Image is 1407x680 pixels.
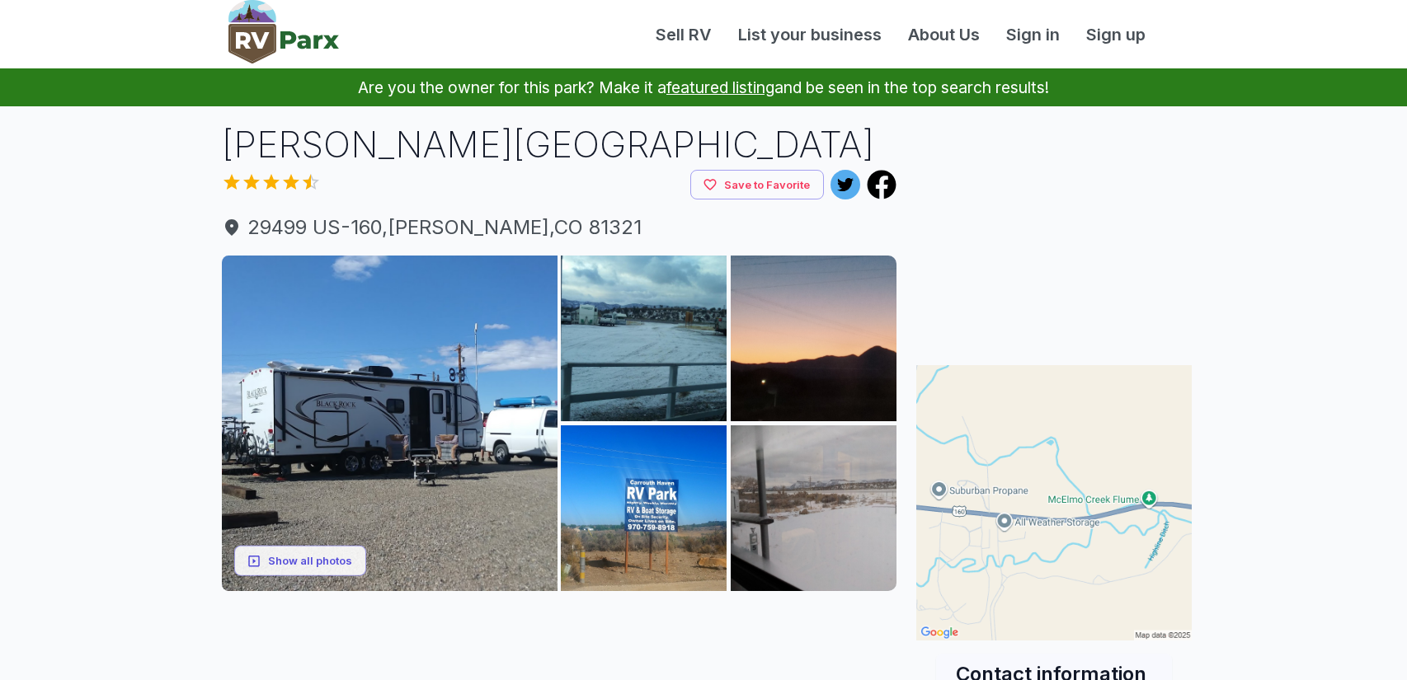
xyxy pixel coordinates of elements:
[916,365,1192,640] img: Map for Carrouth Haven RV Park
[222,120,896,170] h1: [PERSON_NAME][GEOGRAPHIC_DATA]
[222,213,896,242] a: 29499 US-160,[PERSON_NAME],CO 81321
[916,120,1192,326] iframe: Advertisement
[234,546,366,576] button: Show all photos
[561,425,727,591] img: AAcXr8qPpfSrhPbSocyz-GKmmtEEc9ZTb0JSPtRoOzYseit2Qjq4-i9tU1PZYvWZ0PTK8qlCFHfyJvmUuIVzX7h95BzMaX4YA...
[690,170,824,200] button: Save to Favorite
[222,213,896,242] span: 29499 US-160 , [PERSON_NAME] , CO 81321
[20,68,1387,106] p: Are you the owner for this park? Make it a and be seen in the top search results!
[222,256,558,591] img: AAcXr8pz8zsNm4EscjMo1dSlnSo2N-7OqShSObxdg12V2V_2fWYnvTia3KqM1ZwTDPO4hNFra9T-KNBFMkDOgw2_DRM6PAL_c...
[993,22,1073,47] a: Sign in
[642,22,725,47] a: Sell RV
[895,22,993,47] a: About Us
[1073,22,1159,47] a: Sign up
[731,256,896,421] img: AAcXr8qiN0slFVY2tss-rms-6s3b1gVBm145-3k_rkUemnDTC-3xjxPGQACkCcbQat0HwiA7oxkLaBztrpZr6Zs9EQSlF9kjN...
[561,256,727,421] img: AAcXr8ruN8THbnHKTfJTeCpsr3Lt676wwfuQ3QV_TCq60V2cIXrfS4uj19rqd9qMEj_slyMdcJo_4NVUi38wXNygGQkKR47t4...
[222,591,896,665] iframe: Advertisement
[666,77,774,97] a: featured listing
[725,22,895,47] a: List your business
[731,425,896,591] img: AAcXr8pzTIOsQMp6BI-KQDn_IpQ_o0blpoFlqYrujYl7VRHZbs8cvyFEjtwKFjw6lWBJXfTgLAJld_cKIlfUI5hbIVKjAnNHX...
